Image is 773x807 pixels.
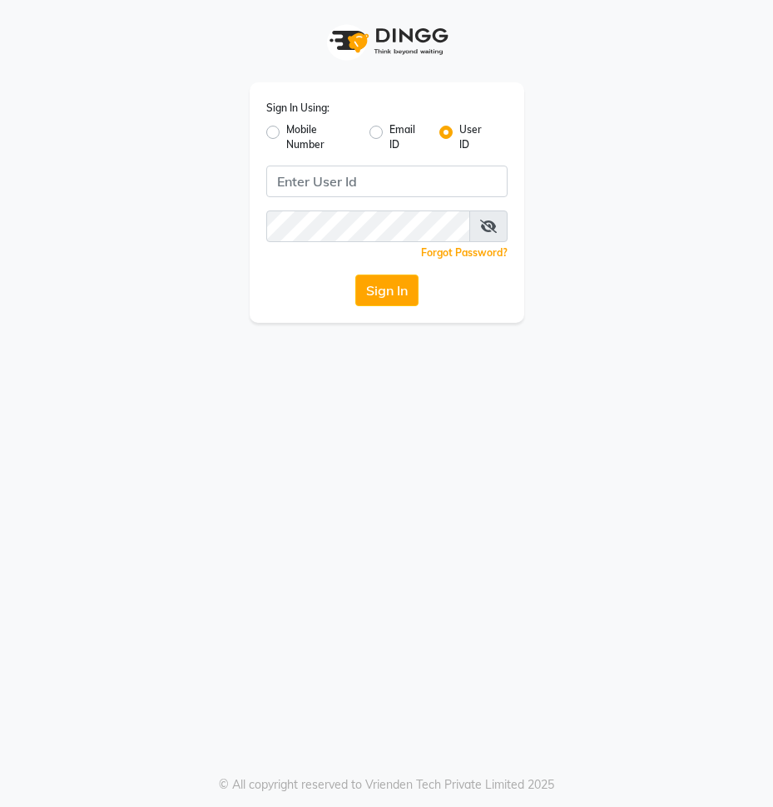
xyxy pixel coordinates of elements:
[421,246,508,259] a: Forgot Password?
[459,122,493,152] label: User ID
[389,122,427,152] label: Email ID
[320,17,453,66] img: logo1.svg
[355,275,419,306] button: Sign In
[266,101,330,116] label: Sign In Using:
[266,166,508,197] input: Username
[266,210,470,242] input: Username
[286,122,356,152] label: Mobile Number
